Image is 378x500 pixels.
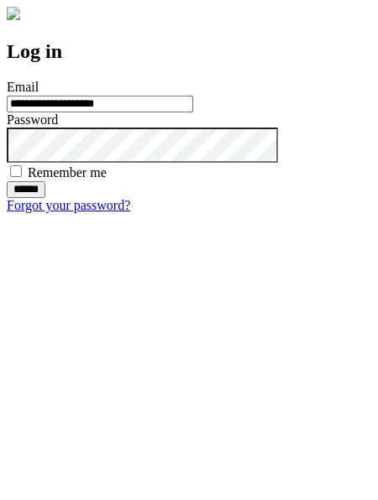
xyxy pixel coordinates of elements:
img: logo-4e3dc11c47720685a147b03b5a06dd966a58ff35d612b21f08c02c0306f2b779.png [7,7,20,20]
h2: Log in [7,40,371,63]
a: Forgot your password? [7,198,130,212]
label: Remember me [28,165,107,180]
label: Email [7,80,39,94]
label: Password [7,112,58,127]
